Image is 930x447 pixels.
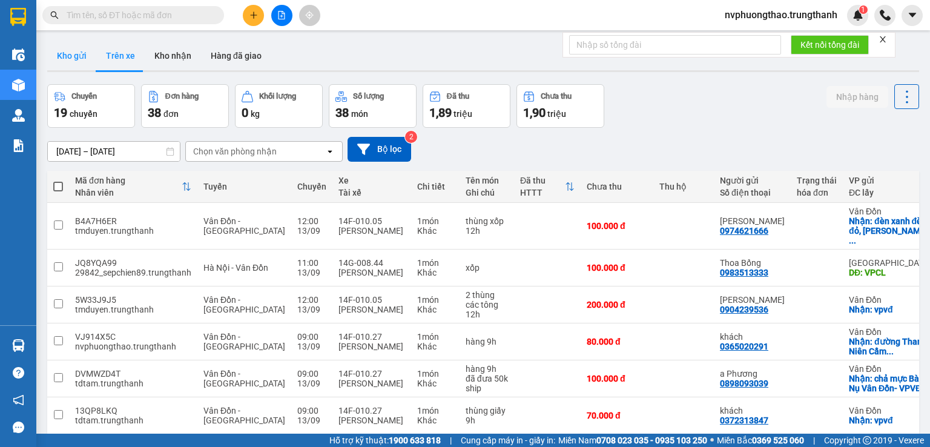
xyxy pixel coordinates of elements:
[12,109,25,122] img: warehouse-icon
[203,332,285,351] span: Vân Đồn - [GEOGRAPHIC_DATA]
[235,84,323,128] button: Khối lượng0kg
[70,109,97,119] span: chuyến
[466,176,508,185] div: Tên món
[271,5,292,26] button: file-add
[541,92,572,101] div: Chưa thu
[596,435,707,445] strong: 0708 023 035 - 0935 103 250
[466,290,508,319] div: 2 thùng các tông 12h
[720,226,768,236] div: 0974621666
[659,182,708,191] div: Thu hộ
[720,305,768,314] div: 0904239536
[325,147,335,156] svg: open
[466,406,508,425] div: thùng giấy 9h
[75,342,191,351] div: nvphuongthao.trungthanh
[405,131,417,143] sup: 2
[720,406,785,416] div: khách
[13,367,24,379] span: question-circle
[75,258,191,268] div: JQ8YQA99
[720,268,768,277] div: 0983513333
[720,369,785,379] div: a Phương
[75,176,182,185] div: Mã đơn hàng
[849,236,856,245] span: ...
[587,263,647,273] div: 100.000 đ
[417,226,453,236] div: Khác
[297,406,326,416] div: 09:00
[249,11,258,19] span: plus
[720,176,785,185] div: Người gửi
[69,171,197,203] th: Toggle SortBy
[417,369,453,379] div: 1 món
[466,263,508,273] div: xốp
[907,10,918,21] span: caret-down
[145,41,201,70] button: Kho nhận
[417,332,453,342] div: 1 món
[193,145,277,157] div: Chọn văn phòng nhận
[47,84,135,128] button: Chuyến19chuyến
[12,339,25,352] img: warehouse-icon
[852,10,863,21] img: icon-new-feature
[13,422,24,433] span: message
[800,38,859,51] span: Kết nối tổng đài
[338,416,405,425] div: [PERSON_NAME]
[720,216,785,226] div: c giang
[297,216,326,226] div: 12:00
[338,226,405,236] div: [PERSON_NAME]
[558,434,707,447] span: Miền Nam
[466,364,508,374] div: hàng 9h
[587,337,647,346] div: 80.000 đ
[547,109,566,119] span: triệu
[717,434,804,447] span: Miền Bắc
[96,41,145,70] button: Trên xe
[520,188,565,197] div: HTTT
[47,41,96,70] button: Kho gửi
[861,5,865,14] span: 1
[338,342,405,351] div: [PERSON_NAME]
[859,5,868,14] sup: 1
[520,176,565,185] div: Đã thu
[417,295,453,305] div: 1 món
[297,342,326,351] div: 13/09
[10,8,26,26] img: logo-vxr
[417,182,453,191] div: Chi tiết
[297,332,326,342] div: 09:00
[71,92,97,101] div: Chuyến
[335,105,349,120] span: 38
[826,86,888,108] button: Nhập hàng
[338,379,405,388] div: [PERSON_NAME]
[338,258,405,268] div: 14G-008.44
[75,379,191,388] div: tdtam.trungthanh
[720,332,785,342] div: khách
[752,435,804,445] strong: 0369 525 060
[813,434,815,447] span: |
[75,332,191,342] div: VJ914X5C
[514,171,581,203] th: Toggle SortBy
[12,79,25,91] img: warehouse-icon
[902,5,923,26] button: caret-down
[417,416,453,425] div: Khác
[523,105,546,120] span: 1,90
[338,332,405,342] div: 14F-010.27
[791,35,869,55] button: Kết nối tổng đài
[461,434,555,447] span: Cung cấp máy in - giấy in:
[50,11,59,19] span: search
[297,305,326,314] div: 13/09
[203,295,285,314] span: Vân Đồn - [GEOGRAPHIC_DATA]
[569,35,781,55] input: Nhập số tổng đài
[54,105,67,120] span: 19
[148,105,161,120] span: 38
[201,41,271,70] button: Hàng đã giao
[587,300,647,310] div: 200.000 đ
[259,92,296,101] div: Khối lượng
[277,11,286,19] span: file-add
[880,10,891,21] img: phone-icon
[305,11,314,19] span: aim
[203,182,285,191] div: Tuyến
[886,346,894,356] span: ...
[75,295,191,305] div: 5W33J9J5
[338,369,405,379] div: 14F-010.27
[715,7,847,22] span: nvphuongthao.trungthanh
[297,369,326,379] div: 09:00
[75,369,191,379] div: DVMWZD4T
[417,406,453,416] div: 1 món
[75,416,191,425] div: tdtam.trungthanh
